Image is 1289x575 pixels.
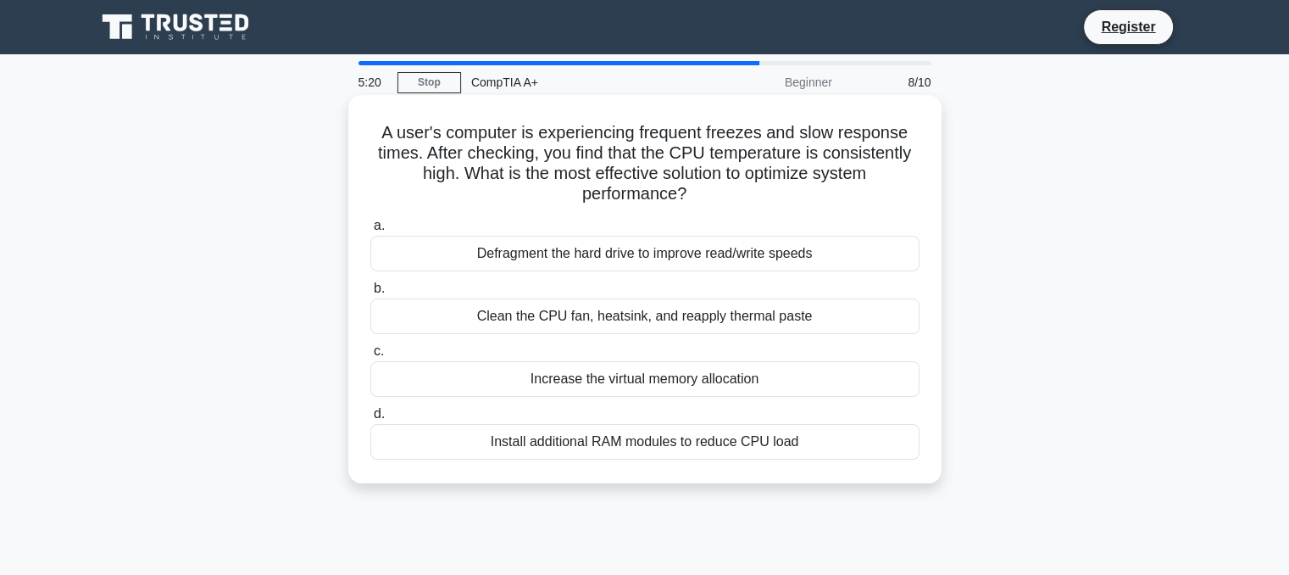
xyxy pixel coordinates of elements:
[397,72,461,93] a: Stop
[370,361,920,397] div: Increase the virtual memory allocation
[694,65,842,99] div: Beginner
[842,65,942,99] div: 8/10
[370,236,920,271] div: Defragment the hard drive to improve read/write speeds
[1091,16,1165,37] a: Register
[370,424,920,460] div: Install additional RAM modules to reduce CPU load
[374,343,384,358] span: c.
[348,65,397,99] div: 5:20
[374,218,385,232] span: a.
[374,281,385,295] span: b.
[370,299,920,334] div: Clean the CPU fan, heatsink, and reapply thermal paste
[369,122,921,205] h5: A user's computer is experiencing frequent freezes and slow response times. After checking, you f...
[461,65,694,99] div: CompTIA A+
[374,406,385,421] span: d.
